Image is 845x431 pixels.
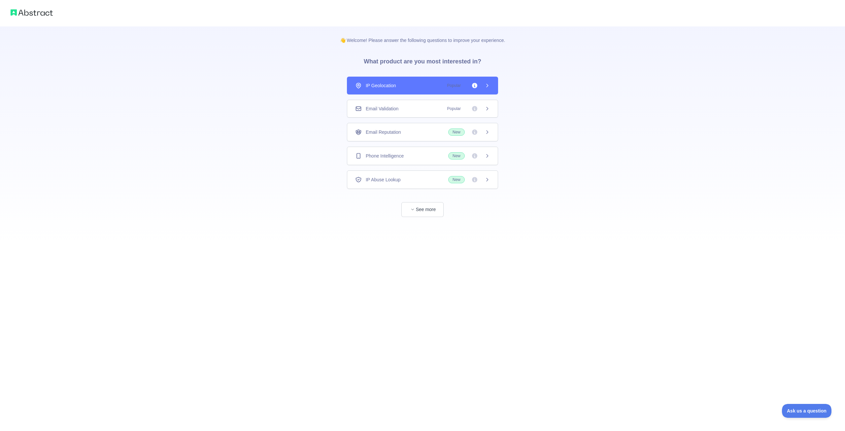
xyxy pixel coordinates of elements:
span: IP Abuse Lookup [366,176,401,183]
p: 👋 Welcome! Please answer the following questions to improve your experience. [329,26,516,44]
span: IP Geolocation [366,82,396,89]
span: New [448,128,465,136]
span: New [448,152,465,160]
span: Popular [443,105,465,112]
span: Phone Intelligence [366,153,404,159]
img: Abstract logo [11,8,53,17]
span: Email Validation [366,105,398,112]
iframe: Toggle Customer Support [782,404,832,418]
span: New [448,176,465,183]
button: See more [401,202,444,217]
span: Popular [443,82,465,89]
span: Email Reputation [366,129,401,135]
h3: What product are you most interested in? [353,44,492,77]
